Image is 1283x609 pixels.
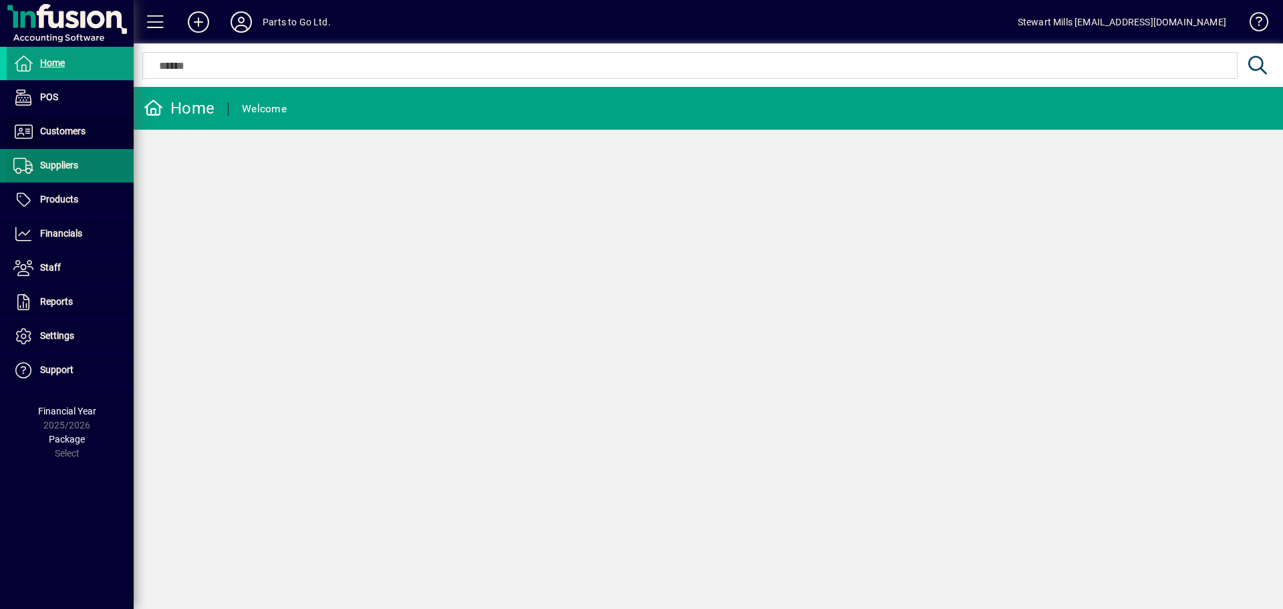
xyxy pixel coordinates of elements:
[49,434,85,445] span: Package
[40,126,86,136] span: Customers
[7,217,134,251] a: Financials
[177,10,220,34] button: Add
[7,285,134,319] a: Reports
[220,10,263,34] button: Profile
[40,330,74,341] span: Settings
[263,11,331,33] div: Parts to Go Ltd.
[40,296,73,307] span: Reports
[40,57,65,68] span: Home
[40,364,74,375] span: Support
[1018,11,1226,33] div: Stewart Mills [EMAIL_ADDRESS][DOMAIN_NAME]
[7,115,134,148] a: Customers
[1240,3,1266,46] a: Knowledge Base
[40,160,78,170] span: Suppliers
[7,320,134,353] a: Settings
[7,149,134,182] a: Suppliers
[7,183,134,217] a: Products
[7,354,134,387] a: Support
[40,262,61,273] span: Staff
[144,98,215,119] div: Home
[40,92,58,102] span: POS
[242,98,287,120] div: Welcome
[40,194,78,205] span: Products
[7,251,134,285] a: Staff
[40,228,82,239] span: Financials
[7,81,134,114] a: POS
[38,406,96,416] span: Financial Year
